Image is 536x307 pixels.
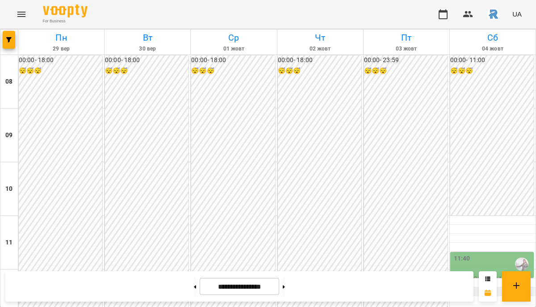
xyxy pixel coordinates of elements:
h6: 😴😴😴 [105,66,188,76]
h6: 08 [5,77,13,87]
h6: Ср [192,31,275,45]
h6: Чт [279,31,362,45]
button: UA [509,6,525,22]
button: Menu [11,4,32,25]
span: For Business [43,18,88,24]
h6: 00:00 - 18:00 [191,55,275,65]
h6: 02 жовт [279,45,362,53]
h6: 00:00 - 11:00 [450,55,534,65]
h6: Вт [106,31,189,45]
h6: Сб [451,31,534,45]
h6: 10 [5,184,13,194]
h6: 29 вер [20,45,103,53]
h6: 😴😴😴 [19,66,102,76]
img: 💜 Боєчко Даниїла Тарасівна [515,257,528,271]
h6: 03 жовт [365,45,448,53]
h6: 00:00 - 18:00 [105,55,188,65]
h6: 11 [5,238,13,248]
h6: 09 [5,130,13,140]
img: Voopty Logo [43,4,88,17]
h6: 30 вер [106,45,189,53]
h6: 😴😴😴 [450,66,534,76]
h6: Пт [365,31,448,45]
h6: 00:00 - 18:00 [19,55,102,65]
h6: 04 жовт [451,45,534,53]
h6: 01 жовт [192,45,275,53]
h6: 😴😴😴 [191,66,275,76]
h6: 00:00 - 23:59 [364,55,448,65]
h6: 😴😴😴 [364,66,448,76]
img: 4d5b4add5c842939a2da6fce33177f00.jpeg [487,8,500,21]
label: 11:40 [454,254,470,264]
h6: Пн [20,31,103,45]
h6: 00:00 - 18:00 [278,55,361,65]
h6: 😴😴😴 [278,66,361,76]
span: UA [512,9,522,19]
